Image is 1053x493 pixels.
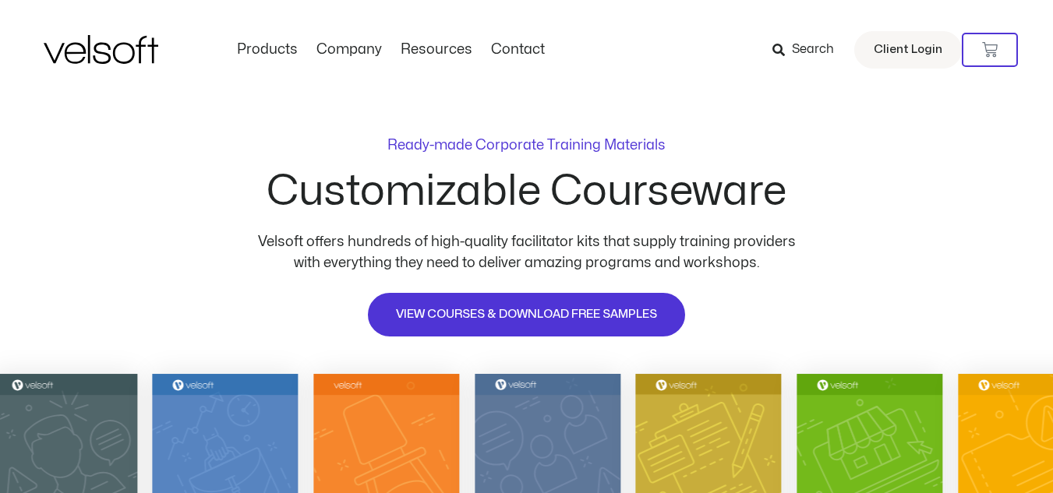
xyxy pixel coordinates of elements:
[391,41,482,58] a: ResourcesMenu Toggle
[267,171,786,213] h2: Customizable Courseware
[482,41,554,58] a: ContactMenu Toggle
[246,231,807,273] p: Velsoft offers hundreds of high-quality facilitator kits that supply training providers with ever...
[792,40,834,60] span: Search
[366,291,687,338] a: VIEW COURSES & DOWNLOAD FREE SAMPLES
[387,139,666,153] p: Ready-made Corporate Training Materials
[307,41,391,58] a: CompanyMenu Toggle
[228,41,554,58] nav: Menu
[772,37,845,63] a: Search
[396,305,657,324] span: VIEW COURSES & DOWNLOAD FREE SAMPLES
[854,31,962,69] a: Client Login
[874,40,942,60] span: Client Login
[44,35,158,64] img: Velsoft Training Materials
[228,41,307,58] a: ProductsMenu Toggle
